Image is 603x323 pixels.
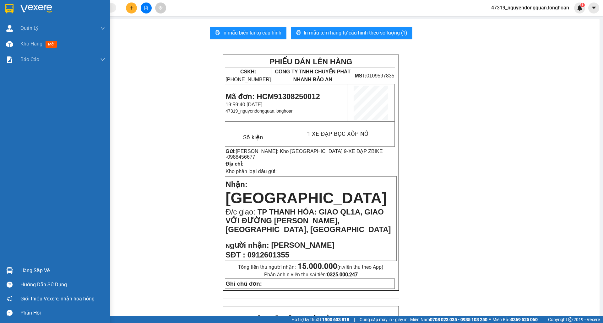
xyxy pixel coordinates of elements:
[6,25,13,32] img: warehouse-icon
[511,317,538,322] strong: 0369 525 060
[591,5,597,11] span: caret-down
[20,56,39,63] span: Báo cáo
[264,272,358,278] span: Phản ánh n.viên thu sai tiền:
[17,13,33,19] strong: CSKH:
[20,308,105,318] div: Phản hồi
[225,280,262,287] strong: Ghi chú đơn:
[354,316,355,323] span: |
[3,13,48,24] span: [PHONE_NUMBER]
[577,5,583,11] img: icon-new-feature
[225,190,387,206] span: [GEOGRAPHIC_DATA]
[243,134,263,141] span: Số kiện
[542,316,543,323] span: |
[238,264,383,270] span: Tổng tiền thu người nhận:
[492,316,538,323] span: Miền Bắc
[225,149,236,154] strong: Gửi:
[215,30,220,36] span: printer
[20,24,39,32] span: Quản Lý
[158,6,163,10] span: aim
[275,69,350,82] span: CÔNG TY TNHH CHUYỂN PHÁT NHANH BẢO AN
[55,13,115,25] span: CÔNG TY TNHH CHUYỂN PHÁT NHANH BẢO AN
[327,272,358,278] strong: 0325.000.247
[46,41,57,48] span: mới
[230,241,269,249] span: gười nhận:
[7,310,13,316] span: message
[355,73,366,78] strong: MST:
[296,30,301,36] span: printer
[155,3,166,13] button: aim
[100,26,105,31] span: down
[307,130,368,137] span: 1 XE ĐẠP BỌC XỐP NỔ
[430,317,487,322] strong: 0708 023 035 - 0935 103 250
[20,266,105,275] div: Hàng sắp về
[225,149,383,160] span: -
[7,282,13,288] span: question-circle
[225,242,269,249] strong: N
[6,267,13,274] img: warehouse-icon
[3,43,39,49] span: 19:59:40 [DATE]
[489,318,491,321] span: ⚪️
[222,29,281,37] span: In mẫu biên lai tự cấu hình
[580,3,585,7] sup: 1
[225,102,262,107] span: 19:59:40 [DATE]
[227,154,255,160] span: 0988456677
[210,27,286,39] button: printerIn mẫu biên lai tự cấu hình
[225,92,320,101] span: Mã đơn: HCM91308250012
[225,180,247,188] span: Nhận:
[129,6,134,10] span: plus
[291,27,412,39] button: printerIn mẫu tem hàng tự cấu hình theo số lượng (1)
[247,251,289,259] span: 0912601355
[269,57,352,66] strong: PHIẾU DÁN LÊN HÀNG
[7,296,13,302] span: notification
[252,315,370,322] strong: BIÊN NHẬN VẬN CHUYỂN BẢO AN EXPRESS
[225,109,293,114] span: 47319_nguyendongquan.longhoan
[298,262,337,271] strong: 15.000.000
[360,316,409,323] span: Cung cấp máy in - giấy in:
[225,169,277,174] span: Kho phân loại đầu gửi:
[271,241,334,249] span: [PERSON_NAME]
[20,41,42,47] span: Kho hàng
[588,3,599,13] button: caret-down
[322,317,349,322] strong: 1900 633 818
[298,264,383,270] span: (n.viên thu theo App)
[225,161,243,167] strong: Địa chỉ:
[141,3,152,13] button: file-add
[225,251,245,259] strong: SĐT :
[6,56,13,63] img: solution-icon
[126,3,137,13] button: plus
[5,4,14,13] img: logo-vxr
[20,280,105,289] div: Hướng dẫn sử dụng
[236,149,347,154] span: [PERSON_NAME]: Kho [GEOGRAPHIC_DATA] 9
[225,69,271,82] span: [PHONE_NUMBER]
[42,3,124,11] strong: PHIẾU DÁN LÊN HÀNG
[100,57,105,62] span: down
[225,208,391,234] span: TP THANH HÓA: GIAO QL1A, GIAO VỚI ĐƯỜNG [PERSON_NAME], [GEOGRAPHIC_DATA], [GEOGRAPHIC_DATA]
[20,295,95,303] span: Giới thiệu Vexere, nhận hoa hồng
[144,6,148,10] span: file-add
[355,73,394,78] span: 0109597835
[240,69,256,74] strong: CSKH:
[225,149,383,160] span: XE ĐẠP ZBIKE -
[291,316,349,323] span: Hỗ trợ kỹ thuật:
[568,317,573,322] span: copyright
[304,29,407,37] span: In mẫu tem hàng tự cấu hình theo số lượng (1)
[581,3,584,7] span: 1
[225,208,257,216] span: Đ/c giao:
[6,41,13,47] img: warehouse-icon
[3,34,97,42] span: Mã đơn: HCM91308250012
[486,4,574,12] span: 47319_nguyendongquan.longhoan
[410,316,487,323] span: Miền Nam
